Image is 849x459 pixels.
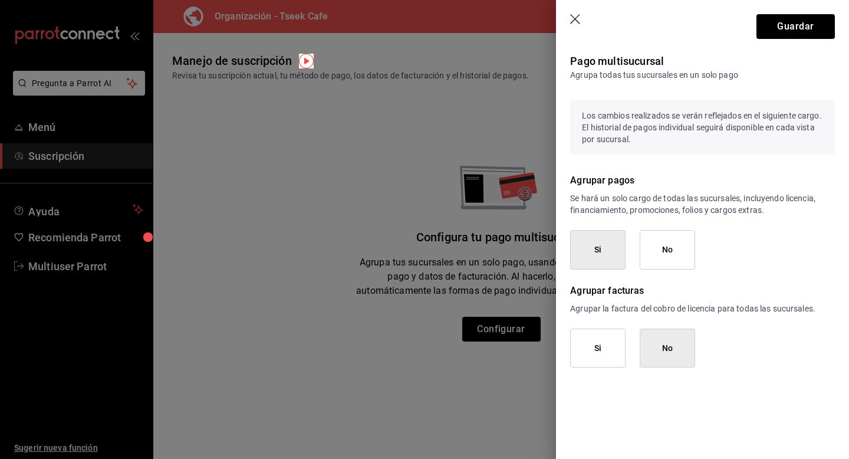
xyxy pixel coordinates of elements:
img: Tooltip marker [299,54,314,68]
button: Guardar [756,14,835,39]
button: No [640,230,695,270]
button: Si [570,230,626,270]
button: No [640,329,695,368]
p: Agrupar la factura del cobro de licencia para todas las sucursales. [570,303,835,314]
p: Agrupa todas tus sucursales en un solo pago [570,69,835,81]
button: Si [570,329,626,368]
p: Se hará un solo cargo de todas las sucursales, incluyendo licencia, financiamiento, promociones, ... [570,192,835,216]
p: Agrupar pagos [570,173,835,188]
p: Agrupar facturas [570,284,835,298]
p: Pago multisucursal [570,53,835,69]
div: Los cambios realizados se verán reflejados en el siguiente cargo. El historial de pagos individua... [570,100,835,155]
